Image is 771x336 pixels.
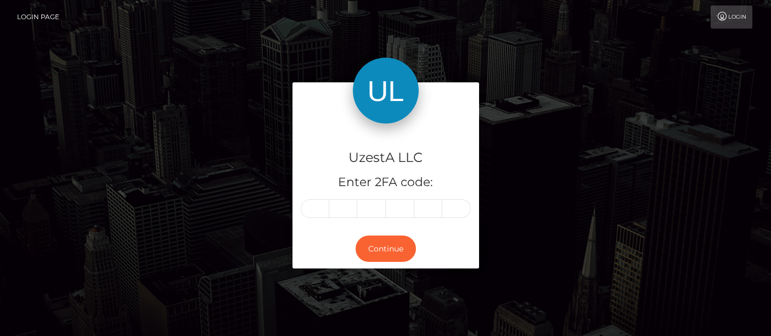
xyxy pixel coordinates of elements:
[356,236,416,262] button: Continue
[301,174,471,191] h5: Enter 2FA code:
[711,5,752,29] a: Login
[17,5,59,29] a: Login Page
[301,148,471,167] h4: UzestA LLC
[353,58,419,124] img: UzestA LLC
